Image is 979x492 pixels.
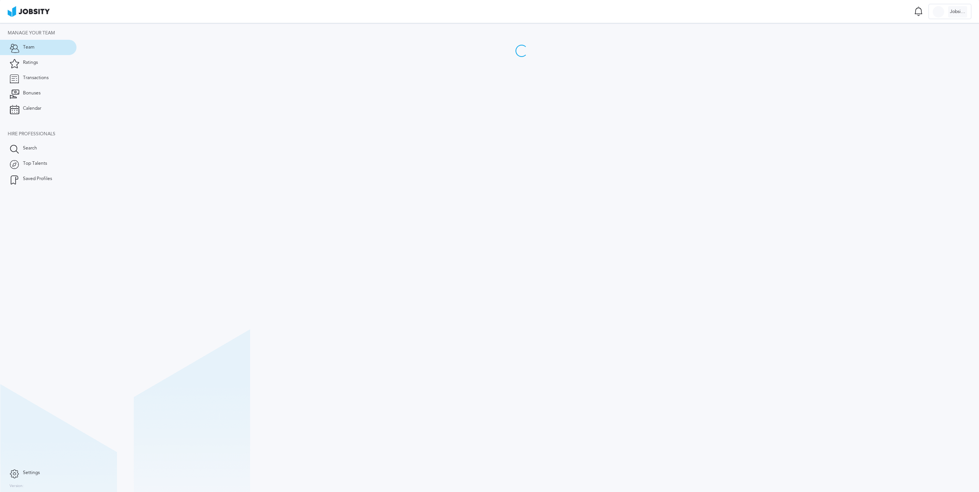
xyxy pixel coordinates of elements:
[8,6,50,17] img: ab4bad089aa723f57921c736e9817d99.png
[8,31,76,36] div: Manage your team
[23,470,40,476] span: Settings
[23,176,52,182] span: Saved Profiles
[23,45,34,50] span: Team
[929,4,971,19] button: Jobsity LLC
[8,132,76,137] div: Hire Professionals
[23,161,47,166] span: Top Talents
[23,146,37,151] span: Search
[10,484,24,489] label: Version:
[23,91,41,96] span: Bonuses
[23,75,49,81] span: Transactions
[23,106,41,111] span: Calendar
[948,9,967,15] p: Jobsity LLC
[23,60,38,65] span: Ratings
